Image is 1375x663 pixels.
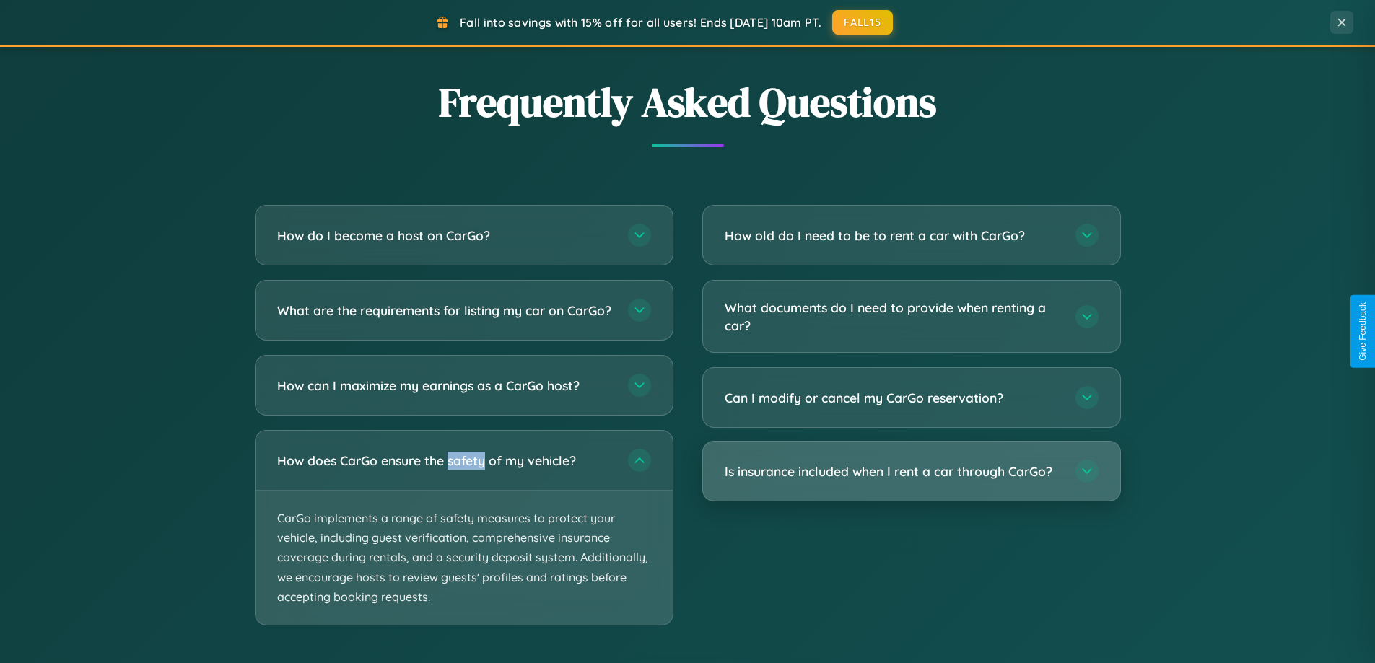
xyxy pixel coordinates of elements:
[725,462,1061,480] h3: Is insurance included when I rent a car through CarGo?
[277,227,614,245] h3: How do I become a host on CarGo?
[1358,302,1368,361] div: Give Feedback
[460,15,821,30] span: Fall into savings with 15% off for all users! Ends [DATE] 10am PT.
[255,74,1121,130] h2: Frequently Asked Questions
[725,299,1061,334] h3: What documents do I need to provide when renting a car?
[832,10,893,35] button: FALL15
[277,302,614,320] h3: What are the requirements for listing my car on CarGo?
[725,389,1061,407] h3: Can I modify or cancel my CarGo reservation?
[725,227,1061,245] h3: How old do I need to be to rent a car with CarGo?
[277,452,614,470] h3: How does CarGo ensure the safety of my vehicle?
[277,377,614,395] h3: How can I maximize my earnings as a CarGo host?
[256,491,673,625] p: CarGo implements a range of safety measures to protect your vehicle, including guest verification...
